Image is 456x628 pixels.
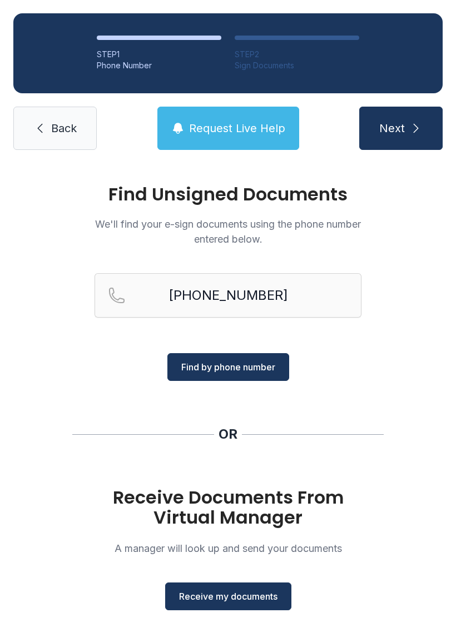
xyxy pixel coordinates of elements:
[181,360,275,374] span: Find by phone number
[95,273,361,318] input: Reservation phone number
[189,120,285,136] span: Request Live Help
[95,541,361,556] p: A manager will look up and send your documents
[97,60,221,71] div: Phone Number
[95,185,361,203] h1: Find Unsigned Documents
[379,120,405,136] span: Next
[95,488,361,527] h1: Receive Documents From Virtual Manager
[235,49,359,60] div: STEP 2
[219,425,237,443] div: OR
[51,120,77,136] span: Back
[97,49,221,60] div: STEP 1
[95,217,361,247] p: We'll find your e-sign documents using the phone number entered below.
[235,60,359,71] div: Sign Documents
[179,590,277,603] span: Receive my documents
